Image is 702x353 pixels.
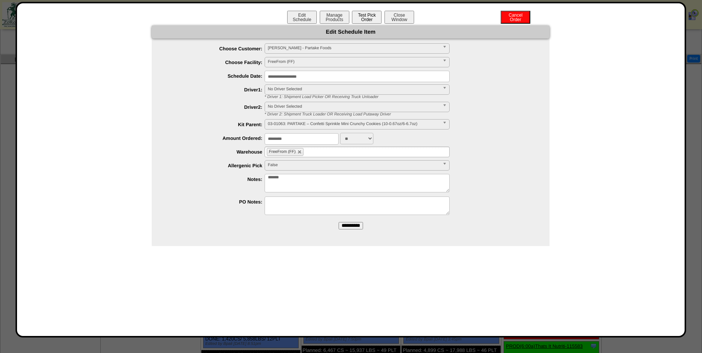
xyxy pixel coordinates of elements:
span: FreeFrom (FF) [269,149,296,154]
label: Warehouse [167,149,265,155]
label: Choose Customer: [167,46,265,51]
a: CloseWindow [384,17,415,22]
span: [PERSON_NAME] - Partake Foods [268,44,440,53]
label: Schedule Date: [167,73,265,79]
label: Kit Parent: [167,122,265,127]
span: FreeFrom (FF) [268,57,440,66]
label: Allergenic Pick [167,163,265,168]
label: PO Notes: [167,199,265,205]
label: Driver1: [167,87,265,93]
label: Amount Ordered: [167,135,265,141]
button: CloseWindow [384,11,414,24]
div: Edit Schedule Item [152,26,550,38]
div: * Driver 2: Shipment Truck Loader OR Receiving Load Putaway Driver [259,112,550,117]
div: * Driver 1: Shipment Load Picker OR Receiving Truck Unloader [259,95,550,99]
label: Notes: [167,176,265,182]
button: CancelOrder [501,11,530,24]
button: EditSchedule [287,11,317,24]
span: No Driver Selected [268,102,440,111]
label: Driver2: [167,104,265,110]
span: False [268,161,440,169]
span: 03-01063: PARTAKE – Confetti Sprinkle Mini Crunchy Cookies (10-0.67oz/6-6.7oz) [268,120,440,128]
button: Test PickOrder [352,11,382,24]
label: Choose Facility: [167,60,265,65]
span: No Driver Selected [268,85,440,94]
button: ManageProducts [320,11,349,24]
